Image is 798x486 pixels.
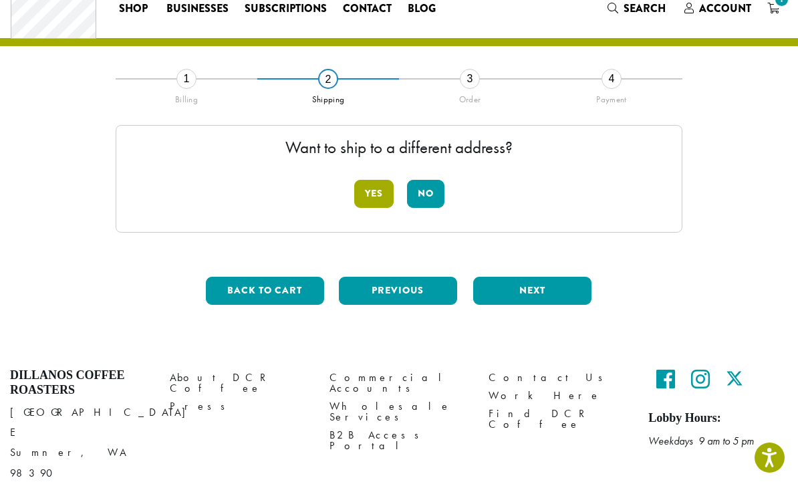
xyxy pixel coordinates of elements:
[329,426,469,455] a: B2B Access Portal
[170,368,309,397] a: About DCR Coffee
[166,1,229,17] span: Businesses
[318,69,338,89] div: 2
[343,1,392,17] span: Contact
[602,69,622,89] div: 4
[407,180,444,208] button: No
[116,89,257,105] div: Billing
[699,1,751,16] span: Account
[339,277,457,305] button: Previous
[473,277,591,305] button: Next
[329,397,469,426] a: Wholesale Services
[489,404,628,433] a: Find DCR Coffee
[10,368,150,397] h4: Dillanos Coffee Roasters
[648,411,788,426] h5: Lobby Hours:
[329,368,469,397] a: Commercial Accounts
[399,89,541,105] div: Order
[541,89,682,105] div: Payment
[206,277,324,305] button: Back to cart
[489,368,628,386] a: Contact Us
[130,139,668,156] p: Want to ship to a different address?
[119,1,148,17] span: Shop
[170,397,309,415] a: Press
[354,180,394,208] button: Yes
[648,434,754,448] em: Weekdays 9 am to 5 pm
[245,1,327,17] span: Subscriptions
[624,1,666,16] span: Search
[408,1,436,17] span: Blog
[176,69,196,89] div: 1
[489,386,628,404] a: Work Here
[460,69,480,89] div: 3
[257,89,399,105] div: Shipping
